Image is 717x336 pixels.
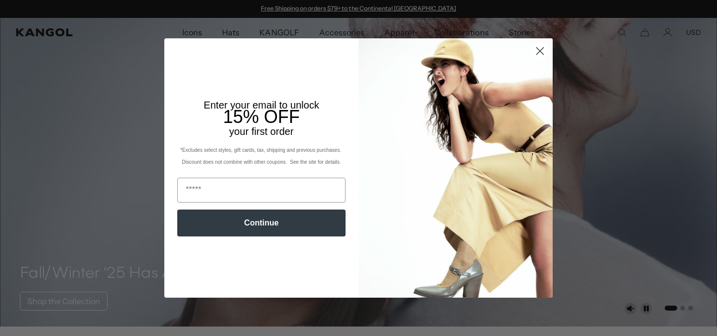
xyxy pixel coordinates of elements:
[177,178,346,203] input: Email
[531,42,549,60] button: Close dialog
[204,100,319,111] span: Enter your email to unlock
[177,210,346,236] button: Continue
[358,38,553,297] img: 93be19ad-e773-4382-80b9-c9d740c9197f.jpeg
[180,147,343,165] span: *Excludes select styles, gift cards, tax, shipping and previous purchases. Discount does not comb...
[229,126,293,137] span: your first order
[223,107,300,127] span: 15% OFF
